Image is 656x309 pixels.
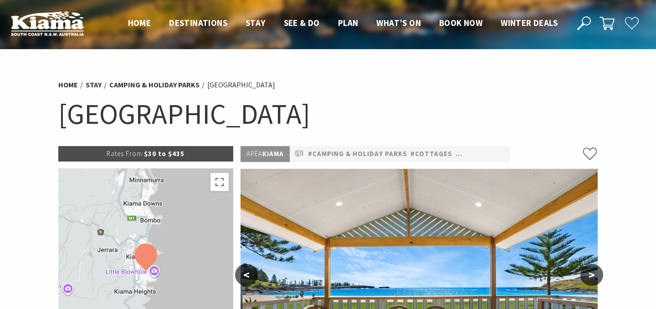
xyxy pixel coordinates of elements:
[501,17,558,28] span: Winter Deals
[107,149,144,158] span: Rates From:
[456,148,508,160] a: #Pet Friendly
[308,148,407,160] a: #Camping & Holiday Parks
[246,17,266,28] span: Stay
[169,17,227,28] span: Destinations
[119,16,567,31] nav: Main Menu
[235,264,258,286] button: <
[241,146,290,162] p: Kiama
[207,79,275,91] li: [GEOGRAPHIC_DATA]
[439,17,482,28] span: Book now
[86,80,102,90] a: Stay
[11,11,84,36] img: Kiama Logo
[58,96,598,132] h1: [GEOGRAPHIC_DATA]
[338,17,359,28] span: Plan
[58,146,233,162] p: $30 to $435
[580,264,603,286] button: >
[376,17,421,28] span: What’s On
[410,148,452,160] a: #Cottages
[210,173,229,191] button: Toggle fullscreen view
[284,17,320,28] span: See & Do
[58,80,78,90] a: Home
[246,149,262,158] span: Area
[128,17,151,28] span: Home
[109,80,200,90] a: Camping & Holiday Parks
